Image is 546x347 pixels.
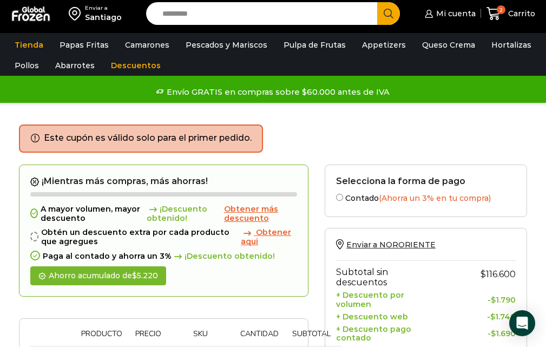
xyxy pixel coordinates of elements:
[418,309,516,322] td: -
[491,295,496,305] span: $
[491,295,516,305] bdi: 1.790
[433,8,476,19] span: Mi cuenta
[241,227,291,246] span: Obtener aqui
[85,4,122,12] div: Enviar a
[106,55,166,76] a: Descuentos
[69,4,85,23] img: address-field-icon.svg
[336,288,418,310] th: + Descuento por volumen
[54,35,114,55] a: Papas Fritas
[9,35,49,55] a: Tienda
[486,35,537,55] a: Hortalizas
[85,12,122,23] div: Santiago
[491,329,516,338] bdi: 1.690
[169,330,232,346] th: Sku
[497,5,505,14] span: 2
[336,194,343,201] input: Contado(Ahorra un 3% en tu compra)
[30,252,298,261] div: Paga al contado y ahorra un 3%
[418,322,516,343] td: -
[422,3,475,24] a: Mi cuenta
[50,55,100,76] a: Abarrotes
[491,329,496,338] span: $
[486,1,535,27] a: 2 Carrito
[357,35,411,55] a: Appetizers
[481,269,516,279] bdi: 116.600
[505,8,535,19] span: Carrito
[377,2,400,25] button: Search button
[30,205,298,223] div: A mayor volumen, mayor descuento
[9,55,44,76] a: Pollos
[224,205,298,223] a: Obtener más descuento
[481,269,486,279] span: $
[336,309,418,322] th: + Descuento web
[128,330,169,346] th: Precio
[180,35,273,55] a: Pescados y Mariscos
[30,266,166,285] div: Ahorro acumulado de
[44,132,252,145] li: Este cupón es válido solo para el primer pedido.
[120,35,175,55] a: Camarones
[509,310,535,336] div: Open Intercom Messenger
[224,204,278,223] span: Obtener más descuento
[336,322,418,343] th: + Descuento pago contado
[490,312,495,322] span: $
[132,271,137,280] span: $
[30,228,298,246] div: Obtén un descuento extra por cada producto que agregues
[336,240,435,250] a: Enviar a NORORIENTE
[147,205,222,223] span: ¡Descuento obtenido!
[336,260,418,288] th: Subtotal sin descuentos
[172,252,275,261] span: ¡Descuento obtenido!
[76,330,128,346] th: Producto
[132,271,158,280] bdi: 5.220
[241,228,297,246] a: Obtener aqui
[336,176,516,186] h2: Selecciona la forma de pago
[278,35,351,55] a: Pulpa de Frutas
[30,176,298,187] h2: ¡Mientras más compras, más ahorras!
[417,35,481,55] a: Queso Crema
[418,288,516,310] td: -
[336,192,516,203] label: Contado
[287,330,336,346] th: Subtotal
[490,312,516,322] bdi: 1.740
[379,193,491,203] span: (Ahorra un 3% en tu compra)
[346,240,435,250] span: Enviar a NORORIENTE
[232,330,287,346] th: Cantidad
